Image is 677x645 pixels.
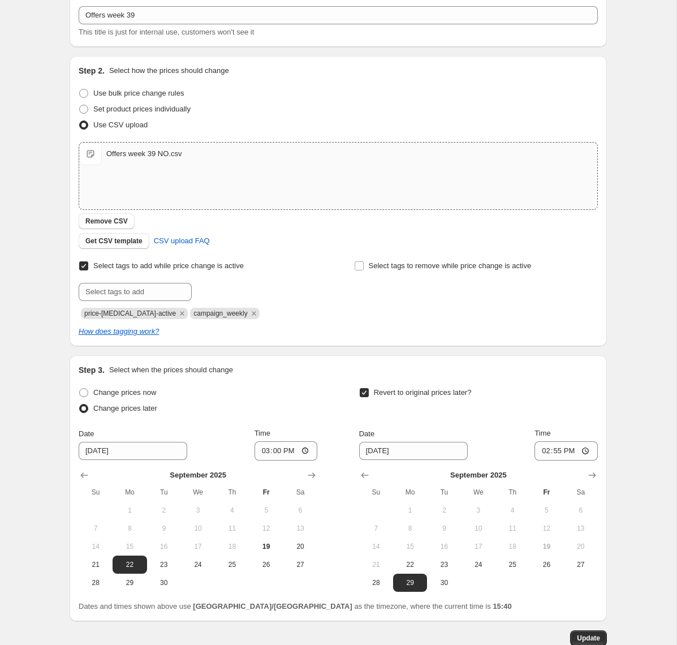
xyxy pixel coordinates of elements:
[500,560,525,569] span: 25
[568,542,593,551] span: 20
[76,467,92,483] button: Show previous month, August 2025
[79,556,113,574] button: Sunday September 21 2025
[93,105,191,113] span: Set product prices individually
[398,542,422,551] span: 15
[219,488,244,497] span: Th
[364,488,389,497] span: Su
[117,506,142,515] span: 1
[398,524,422,533] span: 8
[283,501,317,519] button: Saturday September 6 2025
[83,578,108,587] span: 28
[249,501,283,519] button: Friday September 5 2025
[113,483,146,501] th: Monday
[500,524,525,533] span: 11
[364,560,389,569] span: 21
[304,467,320,483] button: Show next month, October 2025
[534,506,559,515] span: 5
[152,560,176,569] span: 23
[398,560,422,569] span: 22
[79,483,113,501] th: Sunday
[534,488,559,497] span: Fr
[79,233,149,249] button: Get CSV template
[147,519,181,537] button: Tuesday September 9 2025
[215,537,249,556] button: Thursday September 18 2025
[393,501,427,519] button: Monday September 1 2025
[432,578,456,587] span: 30
[79,519,113,537] button: Sunday September 7 2025
[79,327,159,336] i: How does tagging work?
[432,560,456,569] span: 23
[568,524,593,533] span: 13
[79,602,512,610] span: Dates and times shown above use as the timezone, where the current time is
[359,442,468,460] input: 9/19/2025
[462,537,495,556] button: Wednesday September 17 2025
[427,519,461,537] button: Tuesday September 9 2025
[147,232,217,250] a: CSV upload FAQ
[564,483,598,501] th: Saturday
[113,519,146,537] button: Monday September 8 2025
[568,560,593,569] span: 27
[106,148,182,160] div: Offers week 39 NO.csv
[432,524,456,533] span: 9
[529,519,563,537] button: Friday September 12 2025
[500,542,525,551] span: 18
[393,556,427,574] button: Monday September 22 2025
[495,537,529,556] button: Thursday September 18 2025
[181,501,215,519] button: Wednesday September 3 2025
[427,537,461,556] button: Tuesday September 16 2025
[529,501,563,519] button: Friday September 5 2025
[568,488,593,497] span: Sa
[249,308,259,319] button: Remove campaign_weekly
[109,65,229,76] p: Select how the prices should change
[462,556,495,574] button: Wednesday September 24 2025
[283,519,317,537] button: Saturday September 13 2025
[93,388,156,397] span: Change prices now
[359,556,393,574] button: Sunday September 21 2025
[493,602,511,610] b: 15:40
[432,506,456,515] span: 2
[117,542,142,551] span: 15
[534,441,598,461] input: 12:00
[462,501,495,519] button: Wednesday September 3 2025
[495,483,529,501] th: Thursday
[249,556,283,574] button: Friday September 26 2025
[193,309,247,317] span: campaign_weekly
[427,556,461,574] button: Tuesday September 23 2025
[357,467,373,483] button: Show previous month, August 2025
[288,506,313,515] span: 6
[364,542,389,551] span: 14
[529,483,563,501] th: Friday
[186,506,210,515] span: 3
[177,308,187,319] button: Remove price-change-job-active
[79,65,105,76] h2: Step 2.
[181,537,215,556] button: Wednesday September 17 2025
[255,429,270,437] span: Time
[577,634,600,643] span: Update
[117,524,142,533] span: 8
[181,483,215,501] th: Wednesday
[117,578,142,587] span: 29
[393,537,427,556] button: Monday September 15 2025
[249,483,283,501] th: Friday
[83,542,108,551] span: 14
[466,524,491,533] span: 10
[254,542,279,551] span: 19
[500,488,525,497] span: Th
[117,560,142,569] span: 22
[374,388,472,397] span: Revert to original prices later?
[147,574,181,592] button: Tuesday September 30 2025
[113,556,146,574] button: Monday September 22 2025
[83,524,108,533] span: 7
[79,429,94,438] span: Date
[186,560,210,569] span: 24
[534,560,559,569] span: 26
[219,560,244,569] span: 25
[288,560,313,569] span: 27
[359,574,393,592] button: Sunday September 28 2025
[564,537,598,556] button: Saturday September 20 2025
[283,537,317,556] button: Saturday September 20 2025
[432,488,456,497] span: Tu
[147,556,181,574] button: Tuesday September 23 2025
[154,235,210,247] span: CSV upload FAQ
[79,6,598,24] input: 30% off holiday sale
